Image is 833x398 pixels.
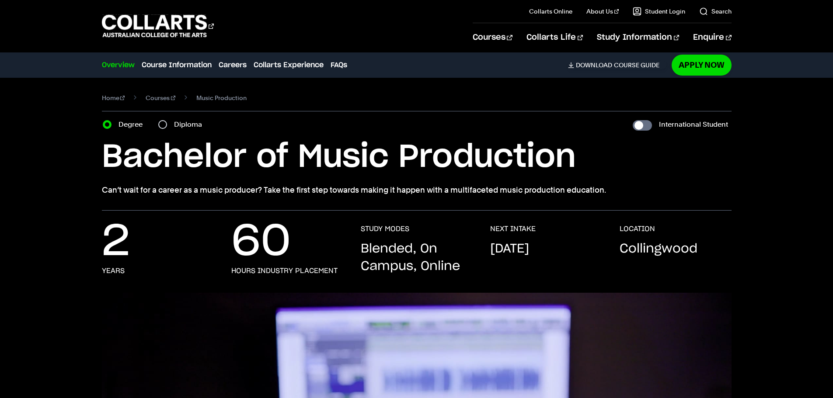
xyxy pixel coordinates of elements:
[142,60,212,70] a: Course Information
[568,61,666,69] a: DownloadCourse Guide
[102,184,732,196] p: Can’t wait for a career as a music producer? Take the first step towards making it happen with a ...
[254,60,324,70] a: Collarts Experience
[672,55,732,75] a: Apply Now
[693,23,731,52] a: Enquire
[219,60,247,70] a: Careers
[586,7,619,16] a: About Us
[597,23,679,52] a: Study Information
[526,23,583,52] a: Collarts Life
[119,118,148,131] label: Degree
[361,240,473,275] p: Blended, On Campus, Online
[620,225,655,233] h3: LOCATION
[174,118,207,131] label: Diploma
[699,7,732,16] a: Search
[576,61,612,69] span: Download
[102,60,135,70] a: Overview
[473,23,512,52] a: Courses
[196,92,247,104] span: Music Production
[633,7,685,16] a: Student Login
[102,92,125,104] a: Home
[102,138,732,177] h1: Bachelor of Music Production
[659,118,728,131] label: International Student
[529,7,572,16] a: Collarts Online
[620,240,697,258] p: Collingwood
[231,266,338,275] h3: hours industry placement
[146,92,175,104] a: Courses
[102,266,125,275] h3: Years
[102,225,130,260] p: 2
[102,14,214,38] div: Go to homepage
[490,240,529,258] p: [DATE]
[331,60,347,70] a: FAQs
[361,225,409,233] h3: STUDY MODES
[231,225,291,260] p: 60
[490,225,536,233] h3: NEXT INTAKE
